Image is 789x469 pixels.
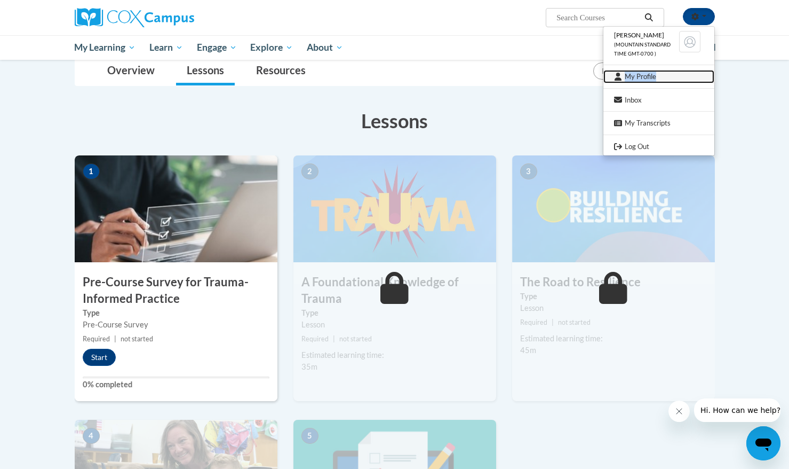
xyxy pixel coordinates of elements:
[555,11,641,24] input: Search Courses
[614,42,671,57] span: (Mountain Standard Time GMT-0700 )
[75,107,715,134] h3: Lessons
[83,319,269,331] div: Pre-Course Survey
[245,57,316,85] a: Resources
[75,8,277,27] a: Cox Campus
[301,163,318,179] span: 2
[301,428,318,444] span: 5
[75,155,277,262] img: Course Image
[97,57,165,85] a: Overview
[668,401,690,422] iframe: Close message
[176,57,235,85] a: Lessons
[520,291,707,302] label: Type
[243,35,300,60] a: Explore
[520,163,537,179] span: 3
[301,349,488,361] div: Estimated learning time:
[149,41,183,54] span: Learn
[68,35,143,60] a: My Learning
[512,274,715,291] h3: The Road to Resilience
[593,62,642,80] button: Feedback
[83,349,116,366] button: Start
[301,335,329,343] span: Required
[301,362,317,371] span: 35m
[75,274,277,307] h3: Pre-Course Survey for Trauma-Informed Practice
[83,163,100,179] span: 1
[142,35,190,60] a: Learn
[520,318,547,326] span: Required
[641,11,657,24] button: Search
[694,398,780,422] iframe: Message from company
[746,426,780,460] iframe: Button to launch messaging window
[683,8,715,25] button: Account Settings
[552,318,554,326] span: |
[603,140,714,153] a: Logout
[333,335,335,343] span: |
[603,70,714,83] a: My Profile
[603,93,714,107] a: Inbox
[558,318,591,326] span: not started
[293,155,496,262] img: Course Image
[114,335,116,343] span: |
[250,41,293,54] span: Explore
[121,335,153,343] span: not started
[293,274,496,307] h3: A Foundational Knowledge of Trauma
[603,116,714,130] a: My Transcripts
[339,335,372,343] span: not started
[679,31,700,52] img: Learner Profile Avatar
[520,346,536,355] span: 45m
[190,35,244,60] a: Engage
[307,41,343,54] span: About
[83,307,269,319] label: Type
[512,155,715,262] img: Course Image
[74,41,136,54] span: My Learning
[520,333,707,345] div: Estimated learning time:
[197,41,237,54] span: Engage
[520,302,707,314] div: Lesson
[300,35,350,60] a: About
[614,31,664,39] span: [PERSON_NAME]
[83,428,100,444] span: 4
[301,319,488,331] div: Lesson
[83,379,269,390] label: 0% completed
[301,307,488,319] label: Type
[83,335,110,343] span: Required
[59,35,731,60] div: Main menu
[75,8,194,27] img: Cox Campus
